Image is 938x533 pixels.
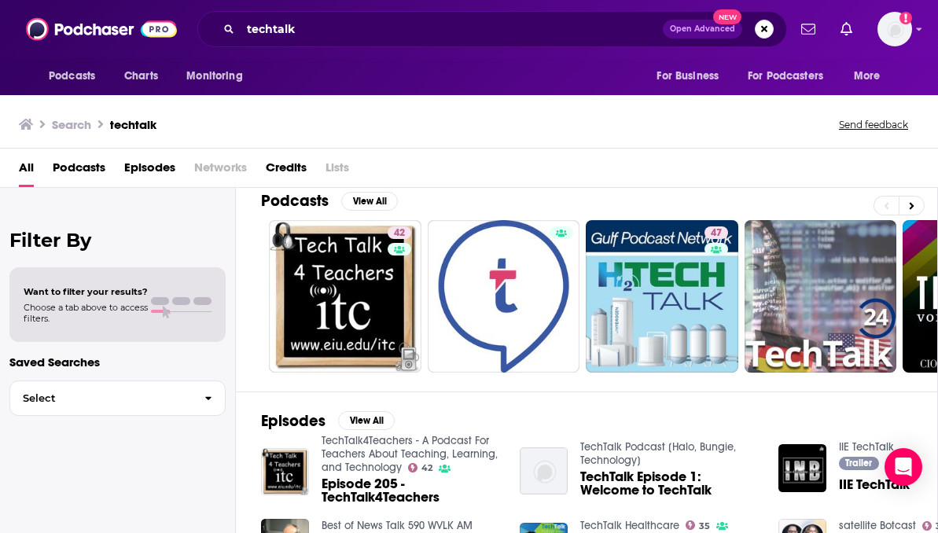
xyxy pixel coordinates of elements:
a: 47 [704,226,728,239]
h3: techtalk [110,117,156,132]
a: TechTalk4Teachers - A Podcast For Teachers About Teaching, Learning, and Technology [322,434,498,474]
span: Select [10,393,192,403]
span: New [713,9,741,24]
a: 42 [269,220,421,373]
span: Charts [124,65,158,87]
a: Show notifications dropdown [795,16,822,42]
span: Monitoring [186,65,242,87]
button: Select [9,380,226,416]
span: Trailer [845,458,872,468]
img: TechTalk Episode 1: Welcome to TechTalk [520,447,568,495]
h2: Episodes [261,411,326,431]
a: Charts [114,61,167,91]
span: More [854,65,881,87]
span: For Podcasters [748,65,823,87]
a: 42 [408,463,433,472]
button: View All [341,192,398,211]
img: IIE TechTalk [778,444,826,492]
span: 42 [421,465,432,472]
input: Search podcasts, credits, & more... [241,17,663,42]
span: 42 [394,226,405,241]
a: Credits [266,155,307,187]
a: PodcastsView All [261,191,398,211]
a: TechTalk Podcast [Halo, Bungie, Technology] [580,440,736,467]
span: Want to filter your results? [24,286,148,297]
a: IIE TechTalk [839,478,910,491]
p: Saved Searches [9,355,226,369]
div: Open Intercom Messenger [885,448,922,486]
span: For Business [657,65,719,87]
a: Podcasts [53,155,105,187]
span: Open Advanced [670,25,735,33]
span: Choose a tab above to access filters. [24,302,148,324]
button: open menu [646,61,738,91]
h3: Search [52,117,91,132]
a: Show notifications dropdown [834,16,859,42]
button: Show profile menu [877,12,912,46]
button: Send feedback [834,118,913,131]
span: Podcasts [49,65,95,87]
svg: Add a profile image [899,12,912,24]
a: satellite Botcast [839,519,916,532]
a: Episode 205 - TechTalk4Teachers [322,477,501,504]
button: Open AdvancedNew [663,20,742,39]
h2: Podcasts [261,191,329,211]
a: TechTalk Episode 1: Welcome to TechTalk [580,470,760,497]
a: 35 [686,520,711,530]
a: IIE TechTalk [839,440,894,454]
a: All [19,155,34,187]
span: 47 [711,226,722,241]
span: 35 [699,523,710,530]
span: Logged in as elizabeth.zheng [877,12,912,46]
button: open menu [38,61,116,91]
div: Search podcasts, credits, & more... [197,11,787,47]
img: Podchaser - Follow, Share and Rate Podcasts [26,14,177,44]
span: Networks [194,155,247,187]
a: EpisodesView All [261,411,395,431]
span: Lists [326,155,349,187]
button: View All [338,411,395,430]
img: User Profile [877,12,912,46]
button: open menu [738,61,846,91]
button: open menu [175,61,263,91]
a: 42 [388,226,411,239]
a: 47 [586,220,738,373]
a: TechTalk Healthcare [580,519,679,532]
button: open menu [843,61,900,91]
a: Episodes [124,155,175,187]
img: Episode 205 - TechTalk4Teachers [261,448,309,496]
h2: Filter By [9,229,226,252]
a: Best of News Talk 590 WVLK AM [322,519,473,532]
